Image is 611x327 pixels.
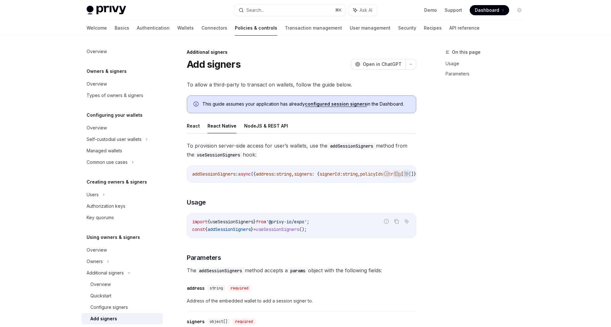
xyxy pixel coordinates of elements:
span: The method accepts a object with the following fields: [187,266,416,275]
span: Open in ChatGPT [363,61,402,67]
a: Support [445,7,462,13]
span: ⌘ K [335,8,342,13]
a: Welcome [87,20,107,36]
div: Overview [87,246,107,254]
div: Managed wallets [87,147,122,155]
span: Address of the embedded wallet to add a session signer to. [187,297,416,305]
a: Authorization keys [81,200,163,212]
span: } [251,226,253,232]
button: Open in ChatGPT [351,59,405,70]
span: ({ [251,171,256,177]
a: Overview [81,122,163,134]
button: Copy the contents from the code block [392,170,401,178]
span: addSessionSigners [192,171,235,177]
span: : [274,171,276,177]
a: Authentication [137,20,170,36]
button: Report incorrect code [382,217,390,226]
span: ; [307,219,309,225]
div: Overview [87,80,107,88]
span: , [358,171,360,177]
span: signerId [320,171,340,177]
button: React Native [207,118,236,133]
div: Owners [87,258,103,265]
div: Key quorums [87,214,114,221]
a: Wallets [177,20,194,36]
a: Overview [81,46,163,57]
span: string [276,171,291,177]
a: Dashboard [470,5,509,15]
a: Recipes [424,20,442,36]
a: Managed wallets [81,145,163,157]
a: Overview [81,279,163,290]
button: Search...⌘K [234,4,346,16]
span: = [253,226,256,232]
button: Report incorrect code [382,170,390,178]
div: Types of owners & signers [87,92,143,99]
a: Key quorums [81,212,163,223]
span: Dashboard [475,7,499,13]
span: : [340,171,342,177]
a: configured session signers [305,101,367,107]
div: required [228,285,251,291]
code: addSessionSigners [196,267,245,274]
a: Connectors [201,20,227,36]
div: Overview [87,48,107,55]
span: Ask AI [360,7,372,13]
span: useSessionSigners [210,219,253,225]
span: : [235,171,238,177]
a: Overview [81,244,163,256]
span: from [256,219,266,225]
div: Quickstart [90,292,111,300]
span: useSessionSigners [256,226,299,232]
span: '@privy-io/expo' [266,219,307,225]
span: To provision server-side access for user’s wallets, use the method from the hook: [187,141,416,159]
img: light logo [87,6,126,15]
div: Users [87,191,99,198]
button: Ask AI [403,170,411,178]
a: Policies & controls [235,20,277,36]
a: User management [350,20,390,36]
a: Transaction management [285,20,342,36]
h5: Configuring your wallets [87,111,143,119]
button: Copy the contents from the code block [392,217,401,226]
div: Configure signers [90,303,128,311]
span: address [256,171,274,177]
a: Types of owners & signers [81,90,163,101]
span: Usage [187,198,206,207]
span: } [253,219,256,225]
span: : { [312,171,320,177]
span: On this page [452,48,481,56]
div: address [187,285,205,291]
a: API reference [449,20,480,36]
a: Parameters [446,69,530,79]
span: string [210,286,223,291]
span: Parameters [187,253,221,262]
span: const [192,226,205,232]
span: import [192,219,207,225]
div: required [233,318,256,325]
span: []}[]}) [401,171,419,177]
code: useSessionSigners [194,151,243,158]
span: object[] [210,319,228,324]
span: string [342,171,358,177]
div: Self-custodial user wallets [87,136,142,143]
div: signers [187,318,205,325]
button: Toggle dark mode [514,5,524,15]
a: Overview [81,78,163,90]
div: Overview [87,124,107,132]
a: Add signers [81,313,163,324]
div: Additional signers [87,269,124,277]
h1: Add signers [187,59,241,70]
span: addSessionSigners [207,226,251,232]
button: Ask AI [349,4,377,16]
button: Ask AI [403,217,411,226]
a: Basics [115,20,129,36]
span: policyIds [360,171,383,177]
span: , [291,171,294,177]
span: { [205,226,207,232]
span: This guide assumes your application has already in the Dashboard. [202,101,410,107]
span: To allow a third-party to transact on wallets, follow the guide below. [187,80,416,89]
a: Security [398,20,416,36]
button: React [187,118,200,133]
div: Common use cases [87,158,128,166]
